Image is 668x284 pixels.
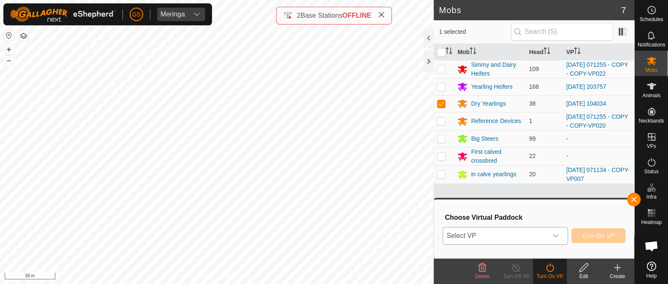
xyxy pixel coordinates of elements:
a: Open chat [639,233,664,259]
span: Schedules [639,17,663,22]
span: 99 [529,135,536,142]
span: 168 [529,83,539,90]
span: 38 [529,100,536,107]
div: dropdown trigger [547,227,564,244]
input: Search (S) [511,23,613,41]
span: VPs [646,144,656,149]
th: VP [563,44,634,60]
td: - [563,130,634,147]
span: 20 [529,171,536,177]
a: [DATE] 071134 - COPY-VP007 [566,167,630,182]
span: Base Stations [301,12,342,19]
td: - [563,147,634,165]
a: [DATE] 104034 [566,100,606,107]
p-sorticon: Activate to sort [543,49,550,55]
p-sorticon: Activate to sort [445,49,452,55]
h2: Mobs [439,5,621,15]
span: Animals [642,93,660,98]
span: GS [132,10,141,19]
th: Mob [454,44,525,60]
span: Meringa [157,8,188,21]
h3: Choose Virtual Paddock [445,213,625,221]
span: 1 selected [439,27,511,36]
span: Delete [475,273,490,279]
span: 22 [529,153,536,159]
div: Edit [567,273,600,280]
span: 2 [297,12,301,19]
p-sorticon: Activate to sort [470,49,476,55]
span: 109 [529,66,539,72]
div: Reference Devices [471,117,521,126]
div: Simmy and Dairy Heifers [471,60,522,78]
span: 7 [621,4,626,16]
th: Head [526,44,563,60]
div: Yearling Heifers [471,82,512,91]
div: in calve yearlings [471,170,516,179]
span: Heatmap [641,220,662,225]
div: Dry Yearlings [471,99,506,108]
span: Turn On VP [582,232,615,239]
a: Contact Us [225,273,250,281]
a: [DATE] 203757 [566,83,606,90]
span: Help [646,273,657,279]
p-sorticon: Activate to sort [574,49,581,55]
span: OFFLINE [342,12,371,19]
div: Big Steers [471,134,498,143]
a: [DATE] 071255 - COPY - COPY-VP020 [566,113,628,129]
div: dropdown trigger [188,8,205,21]
span: Infra [646,194,656,199]
span: 1 [529,117,532,124]
button: Reset Map [4,30,14,41]
div: Create [600,273,634,280]
button: + [4,44,14,55]
button: Turn On VP [571,228,625,243]
a: [DATE] 071255 - COPY - COPY-VP022 [566,61,628,77]
div: Meringa [160,11,185,18]
button: Map Layers [19,31,29,41]
div: Turn Off VP [499,273,533,280]
div: First calved crossbred [471,147,522,165]
a: Help [635,258,668,282]
span: Select VP [443,227,547,244]
span: Neckbands [638,118,664,123]
span: Mobs [645,68,657,73]
img: Gallagher Logo [10,7,116,22]
div: Turn On VP [533,273,567,280]
span: Status [644,169,658,174]
span: Notifications [638,42,665,47]
button: – [4,55,14,66]
a: Privacy Policy [184,273,215,281]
